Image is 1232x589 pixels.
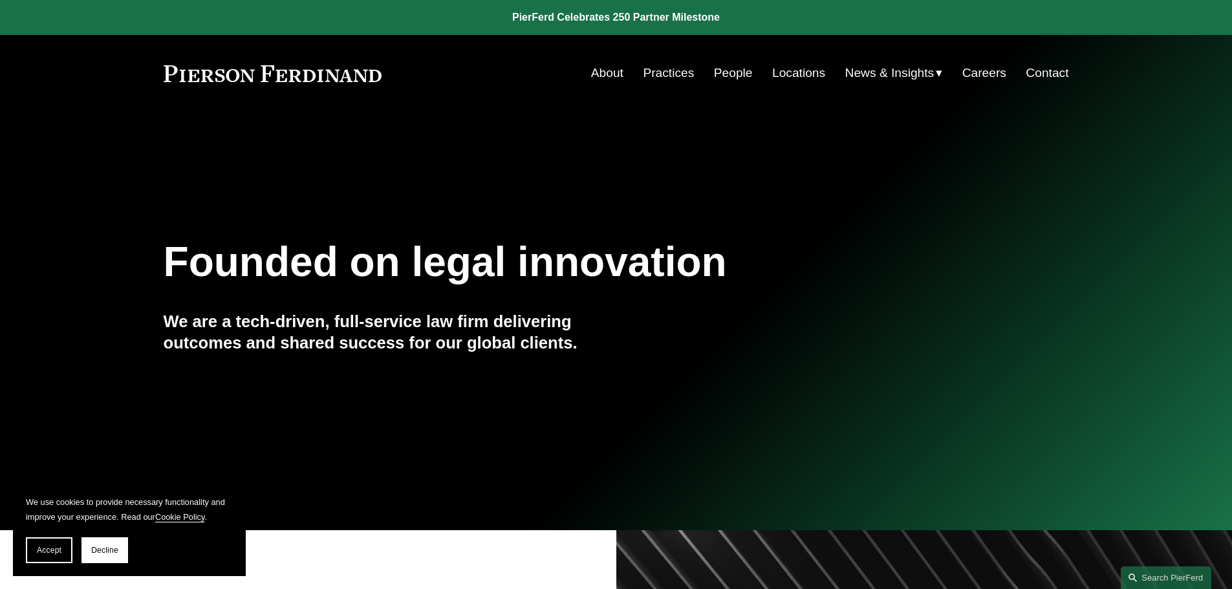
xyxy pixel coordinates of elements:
[91,546,118,555] span: Decline
[714,61,753,85] a: People
[845,62,935,85] span: News & Insights
[164,311,616,353] h4: We are a tech-driven, full-service law firm delivering outcomes and shared success for our global...
[81,537,128,563] button: Decline
[1026,61,1068,85] a: Contact
[164,239,918,286] h1: Founded on legal innovation
[772,61,825,85] a: Locations
[155,512,205,522] a: Cookie Policy
[591,61,623,85] a: About
[26,537,72,563] button: Accept
[1121,566,1211,589] a: Search this site
[26,495,233,524] p: We use cookies to provide necessary functionality and improve your experience. Read our .
[13,482,246,576] section: Cookie banner
[37,546,61,555] span: Accept
[643,61,694,85] a: Practices
[845,61,943,85] a: folder dropdown
[962,61,1006,85] a: Careers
